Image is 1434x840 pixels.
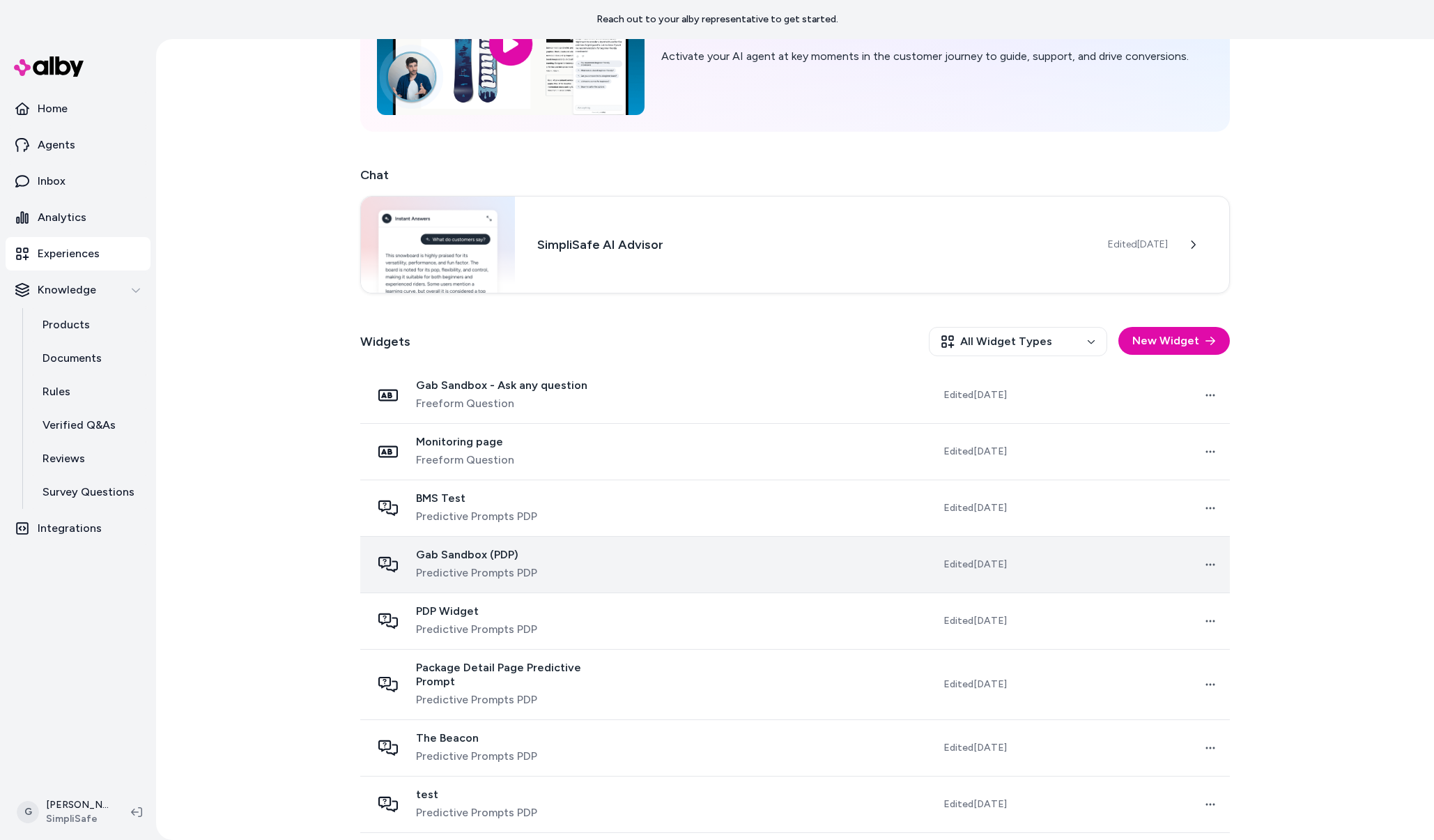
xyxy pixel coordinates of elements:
[43,383,70,400] p: Rules
[46,798,109,812] p: [PERSON_NAME]
[416,692,621,708] span: Predictive Prompts PDP
[6,201,151,234] a: Analytics
[38,209,86,226] p: Analytics
[416,804,537,821] span: Predictive Prompts PDP
[38,173,65,190] p: Inbox
[416,435,514,449] span: Monitoring page
[6,237,151,270] a: Experiences
[38,245,100,262] p: Experiences
[43,350,102,367] p: Documents
[6,165,151,198] a: Inbox
[43,417,116,434] p: Verified Q&As
[943,741,1007,755] span: Edited [DATE]
[29,308,151,342] a: Products
[416,508,537,525] span: Predictive Prompts PDP
[416,395,587,412] span: Freeform Question
[360,165,1230,185] h2: Chat
[1108,238,1168,252] span: Edited [DATE]
[29,408,151,442] a: Verified Q&As
[416,731,537,745] span: The Beacon
[661,48,1189,65] p: Activate your AI agent at key moments in the customer journey to guide, support, and drive conver...
[43,484,134,501] p: Survey Questions
[360,196,1230,293] a: Chat widgetSimpliSafe AI AdvisorEdited[DATE]
[416,565,537,581] span: Predictive Prompts PDP
[416,491,537,505] span: BMS Test
[46,812,109,826] span: SimpliSafe
[38,137,75,153] p: Agents
[943,445,1007,459] span: Edited [DATE]
[38,282,96,298] p: Knowledge
[416,548,537,562] span: Gab Sandbox (PDP)
[943,797,1007,811] span: Edited [DATE]
[943,501,1007,515] span: Edited [DATE]
[29,375,151,408] a: Rules
[537,235,1086,254] h3: SimpliSafe AI Advisor
[416,379,587,392] span: Gab Sandbox - Ask any question
[43,450,85,467] p: Reviews
[416,621,537,638] span: Predictive Prompts PDP
[6,512,151,545] a: Integrations
[1118,327,1230,355] button: New Widget
[943,614,1007,628] span: Edited [DATE]
[929,327,1107,356] button: All Widget Types
[8,790,120,834] button: G[PERSON_NAME]SimpliSafe
[6,128,151,162] a: Agents
[596,13,838,26] p: Reach out to your alby representative to get started.
[38,100,68,117] p: Home
[416,748,537,765] span: Predictive Prompts PDP
[943,388,1007,402] span: Edited [DATE]
[416,661,621,689] span: Package Detail Page Predictive Prompt
[943,558,1007,572] span: Edited [DATE]
[17,801,39,823] span: G
[29,342,151,375] a: Documents
[6,92,151,125] a: Home
[29,475,151,509] a: Survey Questions
[14,56,84,77] img: alby Logo
[360,332,410,351] h2: Widgets
[943,678,1007,692] span: Edited [DATE]
[416,452,514,468] span: Freeform Question
[38,520,102,537] p: Integrations
[43,316,90,333] p: Products
[29,442,151,475] a: Reviews
[416,604,537,618] span: PDP Widget
[6,273,151,307] button: Knowledge
[361,197,515,293] img: Chat widget
[416,788,537,802] span: test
